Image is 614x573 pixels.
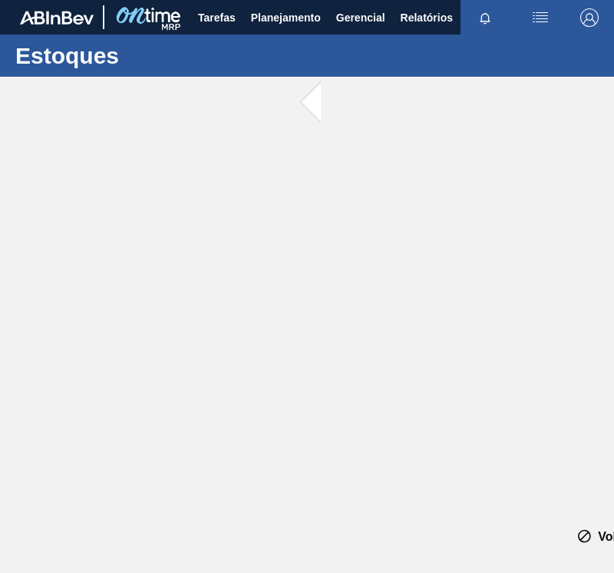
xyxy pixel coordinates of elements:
[20,11,94,25] img: TNhmsLtSVTkK8tSr43FrP2fwEKptu5GPRR3wAAAABJRU5ErkJggg==
[401,8,453,27] span: Relatórios
[336,8,385,27] span: Gerencial
[580,8,599,27] img: Logout
[460,7,510,28] button: Notificações
[198,8,236,27] span: Tarefas
[531,8,550,27] img: userActions
[15,47,288,64] h1: Estoques
[251,8,321,27] span: Planejamento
